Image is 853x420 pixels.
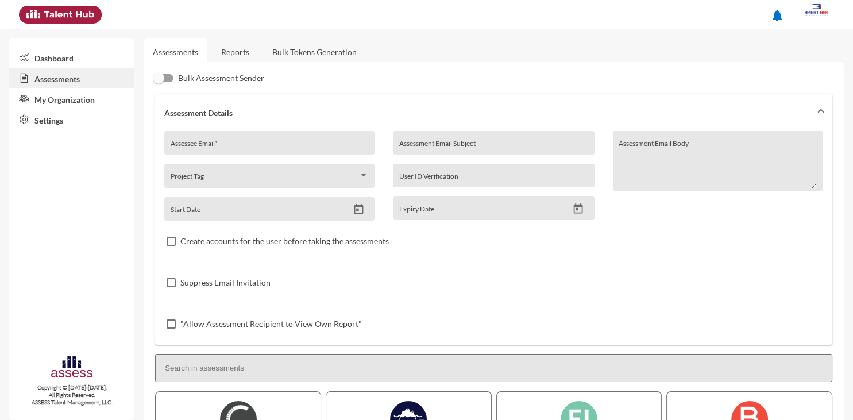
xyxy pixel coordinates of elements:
[212,38,258,66] a: Reports
[164,108,809,118] mat-panel-title: Assessment Details
[155,94,832,131] mat-expansion-panel-header: Assessment Details
[9,109,134,130] a: Settings
[770,9,784,22] mat-icon: notifications
[50,355,94,382] img: assesscompany-logo.png
[180,317,362,331] span: "Allow Assessment Recipient to View Own Report"
[155,354,832,382] input: Search in assessments
[180,234,389,248] span: Create accounts for the user before taking the assessments
[153,47,198,57] a: Assessments
[180,276,271,290] span: Suppress Email Invitation
[263,38,366,66] a: Bulk Tokens Generation
[9,47,134,68] a: Dashboard
[9,384,134,406] p: Copyright © [DATE]-[DATE]. All Rights Reserved. ASSESS Talent Management, LLC.
[349,203,369,215] button: Open calendar
[178,71,264,85] span: Bulk Assessment Sender
[155,131,832,345] div: Assessment Details
[9,68,134,88] a: Assessments
[568,203,588,215] button: Open calendar
[9,88,134,109] a: My Organization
